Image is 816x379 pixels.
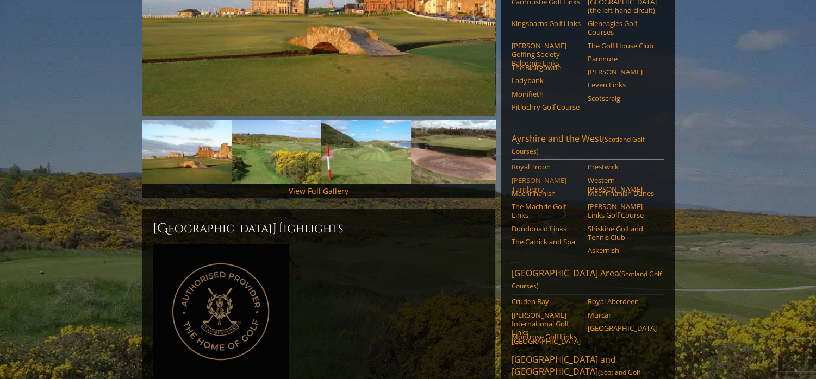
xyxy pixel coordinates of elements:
a: Panmure [588,54,657,63]
a: [PERSON_NAME] International Golf Links [GEOGRAPHIC_DATA] [512,311,581,346]
a: Kingsbarns Golf Links [512,19,581,28]
a: Leven Links [588,80,657,89]
a: Prestwick [588,162,657,171]
a: Monifieth [512,90,581,98]
a: [PERSON_NAME] [588,67,657,76]
a: [GEOGRAPHIC_DATA] Area(Scotland Golf Courses) [512,267,664,294]
a: Royal Troon [512,162,581,171]
a: The Golf House Club [588,41,657,50]
a: Machrihanish Dunes [588,189,657,198]
a: Shiskine Golf and Tennis Club [588,224,657,242]
a: [GEOGRAPHIC_DATA] [588,324,657,332]
a: Western [PERSON_NAME] [588,176,657,194]
a: Askernish [588,246,657,255]
a: [PERSON_NAME] Golfing Society Balcomie Links [512,41,581,68]
a: Dundonald Links [512,224,581,233]
a: Scotscraig [588,94,657,103]
span: (Scotland Golf Courses) [512,135,645,156]
a: Machrihanish [512,189,581,198]
a: Royal Aberdeen [588,297,657,306]
h2: [GEOGRAPHIC_DATA] ighlights [153,220,484,237]
a: Pitlochry Golf Course [512,103,581,111]
a: Gleneagles Golf Courses [588,19,657,37]
a: Ayrshire and the West(Scotland Golf Courses) [512,132,664,160]
span: (Scotland Golf Courses) [512,269,662,290]
a: The Machrie Golf Links [512,202,581,220]
a: The Carrick and Spa [512,237,581,246]
a: Ladybank [512,76,581,85]
a: View Full Gallery [289,186,348,196]
a: [PERSON_NAME] Links Golf Course [588,202,657,220]
a: Montrose Golf Links [512,332,581,341]
a: [PERSON_NAME] Turnberry [512,176,581,194]
span: H [272,220,283,237]
a: The Blairgowrie [512,63,581,72]
a: Murcar [588,311,657,319]
a: Cruden Bay [512,297,581,306]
